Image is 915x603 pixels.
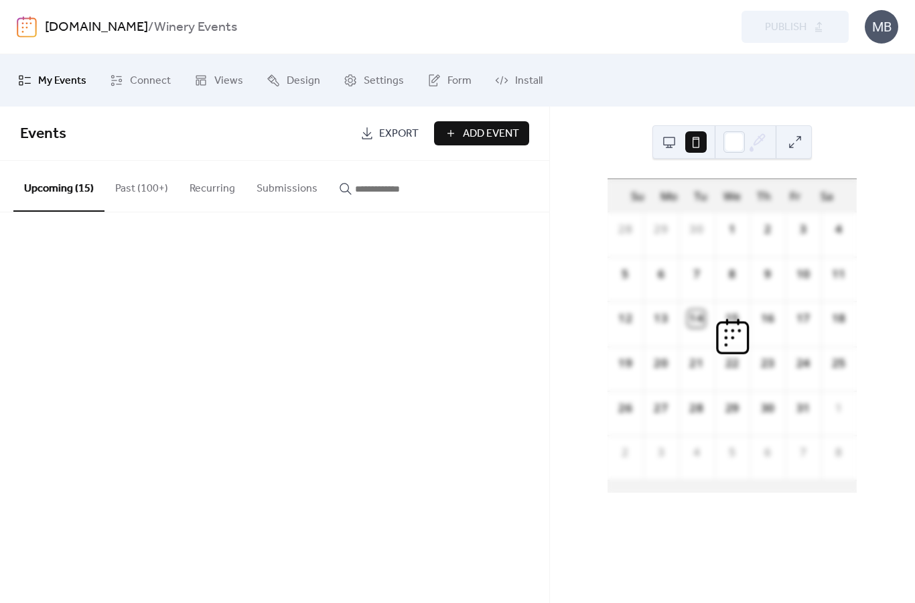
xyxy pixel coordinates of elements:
span: Views [214,70,243,92]
button: Submissions [246,161,328,210]
div: 6 [759,444,776,462]
div: Tu [685,180,717,212]
span: Export [379,126,419,142]
span: Install [515,70,543,92]
div: 7 [688,265,705,283]
b: Winery Events [154,15,237,40]
div: 28 [617,221,634,239]
span: Settings [364,70,404,92]
div: 25 [831,355,848,373]
div: 2 [759,221,776,239]
div: Su [622,180,653,212]
div: 29 [723,399,741,417]
div: 23 [759,355,776,373]
div: 24 [795,355,813,373]
div: 7 [795,444,813,462]
a: Settings [334,60,414,101]
div: 28 [688,399,705,417]
span: Form [447,70,472,92]
a: Export [350,121,429,145]
div: 14 [688,310,705,328]
span: Add Event [463,126,519,142]
div: 11 [831,265,848,283]
div: 5 [723,444,741,462]
div: 13 [652,310,670,328]
div: 15 [723,310,741,328]
a: Form [417,60,482,101]
span: Connect [130,70,171,92]
div: 18 [831,310,848,328]
div: 3 [795,221,813,239]
div: 16 [759,310,776,328]
div: 30 [688,221,705,239]
div: We [717,180,748,212]
b: / [148,15,154,40]
div: 3 [652,444,670,462]
div: 8 [831,444,848,462]
a: Views [184,60,253,101]
div: 26 [617,399,634,417]
div: 20 [652,355,670,373]
div: 5 [617,265,634,283]
a: Install [485,60,553,101]
div: 19 [617,355,634,373]
div: 17 [795,310,813,328]
a: Connect [100,60,181,101]
div: 9 [759,265,776,283]
div: Th [748,180,780,212]
div: 27 [652,399,670,417]
span: Design [287,70,320,92]
a: Design [257,60,330,101]
div: 8 [723,265,741,283]
div: 10 [795,265,813,283]
span: My Events [38,70,86,92]
span: Events [20,119,66,149]
a: [DOMAIN_NAME] [45,15,148,40]
div: Mo [653,180,685,212]
div: 1 [723,221,741,239]
a: My Events [8,60,96,101]
button: Recurring [179,161,246,210]
div: 29 [652,221,670,239]
div: 6 [652,265,670,283]
button: Add Event [434,121,529,145]
div: Fr [780,180,811,212]
div: 31 [795,399,813,417]
div: 2 [617,444,634,462]
img: logo [17,16,37,38]
button: Upcoming (15) [13,161,104,212]
div: 12 [617,310,634,328]
div: 21 [688,355,705,373]
div: 22 [723,355,741,373]
div: 1 [831,399,848,417]
div: 30 [759,399,776,417]
div: MB [865,10,898,44]
div: Sa [811,180,843,212]
div: 4 [688,444,705,462]
button: Past (100+) [104,161,179,210]
div: 4 [831,221,848,239]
